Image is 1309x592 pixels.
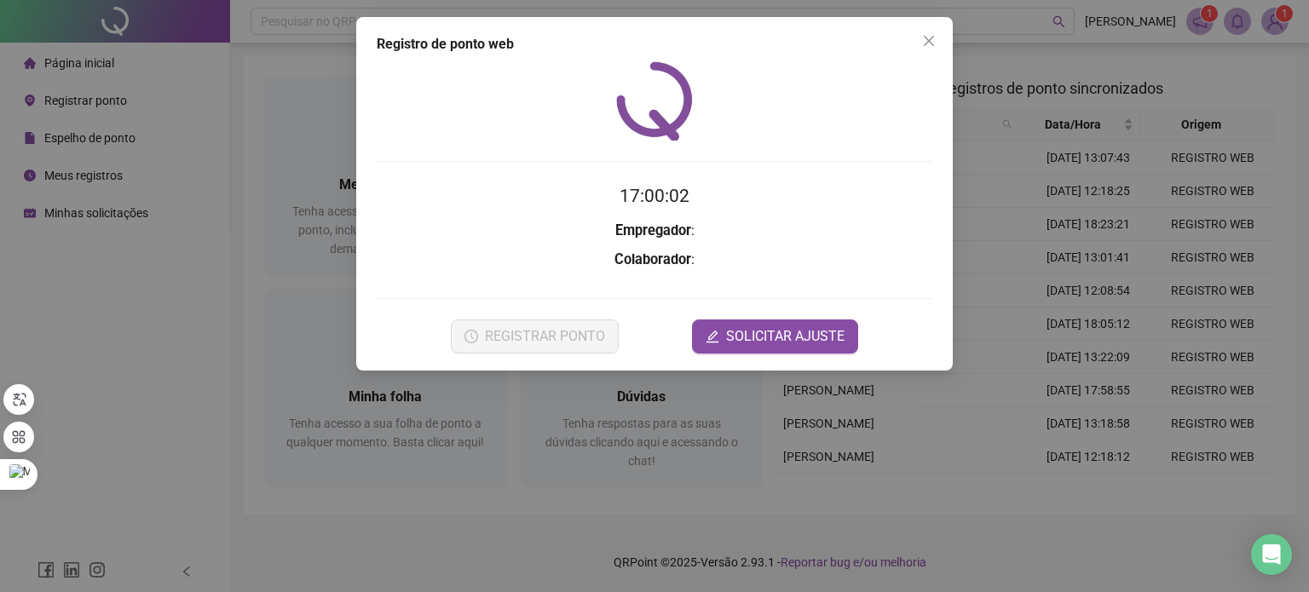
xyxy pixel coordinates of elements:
[377,220,932,242] h3: :
[692,319,858,353] button: editSOLICITAR AJUSTE
[620,186,689,206] time: 17:00:02
[614,251,691,267] strong: Colaborador
[377,249,932,271] h3: :
[377,34,932,55] div: Registro de ponto web
[706,330,719,343] span: edit
[726,326,845,347] span: SOLICITAR AJUSTE
[922,34,936,48] span: close
[1251,534,1292,575] div: Open Intercom Messenger
[915,27,943,55] button: Close
[616,61,693,141] img: QRPoint
[451,319,619,353] button: REGISTRAR PONTO
[615,222,691,239] strong: Empregador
